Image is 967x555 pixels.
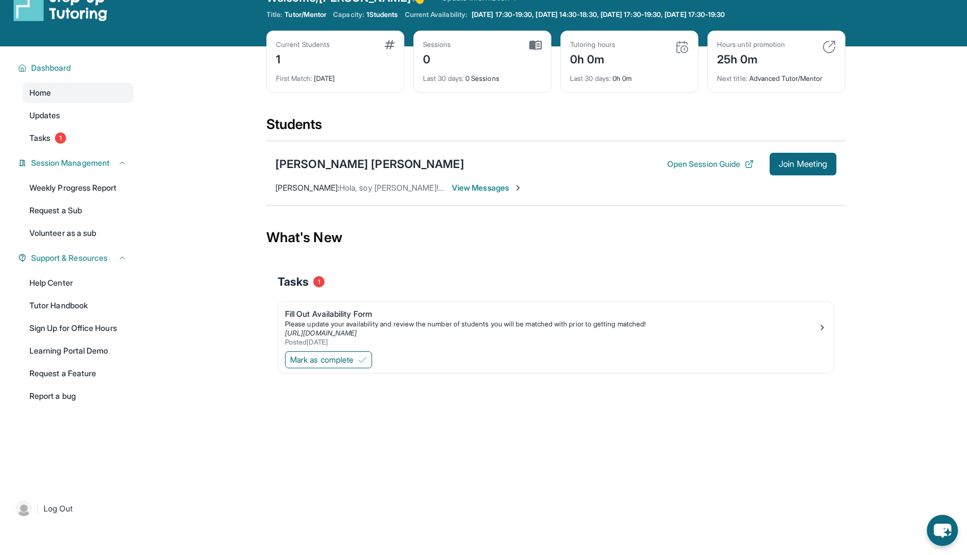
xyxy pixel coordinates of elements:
button: Session Management [27,157,127,169]
div: Current Students [276,40,330,49]
div: 0h 0m [570,49,615,67]
a: [URL][DOMAIN_NAME] [285,329,357,337]
a: Weekly Progress Report [23,178,133,198]
span: Current Availability: [405,10,467,19]
div: 0h 0m [570,67,689,83]
span: Mark as complete [290,354,353,365]
div: Hours until promotion [717,40,785,49]
div: 1 [276,49,330,67]
img: Mark as complete [358,355,367,364]
span: 1 [55,132,66,144]
div: Sessions [423,40,451,49]
div: Tutoring hours [570,40,615,49]
span: Home [29,87,51,98]
div: Please update your availability and review the number of students you will be matched with prior ... [285,320,818,329]
span: First Match : [276,74,312,83]
span: Updates [29,110,61,121]
img: card [675,40,689,54]
span: Last 30 days : [423,74,464,83]
a: Fill Out Availability FormPlease update your availability and review the number of students you w... [278,302,834,349]
div: 25h 0m [717,49,785,67]
img: Chevron-Right [513,183,523,192]
a: Request a Feature [23,363,133,384]
button: Dashboard [27,62,127,74]
div: 0 Sessions [423,67,542,83]
span: Tutor/Mentor [284,10,326,19]
a: Tutor Handbook [23,295,133,316]
a: Tasks1 [23,128,133,148]
button: Mark as complete [285,351,372,368]
a: Updates [23,105,133,126]
div: Fill Out Availability Form [285,308,818,320]
a: Volunteer as a sub [23,223,133,243]
img: card [385,40,395,49]
span: Session Management [31,157,110,169]
div: [DATE] [276,67,395,83]
div: [PERSON_NAME] [PERSON_NAME] [275,156,464,172]
div: Advanced Tutor/Mentor [717,67,836,83]
span: 1 [313,276,325,287]
a: Help Center [23,273,133,293]
span: Last 30 days : [570,74,611,83]
span: Log Out [44,503,73,514]
a: Sign Up for Office Hours [23,318,133,338]
img: card [822,40,836,54]
div: Students [266,115,845,140]
span: [PERSON_NAME] : [275,183,339,192]
a: Report a bug [23,386,133,406]
span: Dashboard [31,62,71,74]
button: Open Session Guide [667,158,754,170]
a: Learning Portal Demo [23,341,133,361]
a: |Log Out [11,496,133,521]
span: [DATE] 17:30-19:30, [DATE] 14:30-18:30, [DATE] 17:30-19:30, [DATE] 17:30-19:30 [472,10,725,19]
span: | [36,502,39,515]
span: Next title : [717,74,748,83]
span: Join Meeting [779,161,827,167]
button: chat-button [927,515,958,546]
img: user-img [16,501,32,517]
img: card [529,40,542,50]
span: 1 Students [366,10,398,19]
div: Posted [DATE] [285,338,818,347]
span: View Messages [452,182,523,193]
span: Capacity: [333,10,364,19]
button: Support & Resources [27,252,127,264]
a: Request a Sub [23,200,133,221]
span: Title: [266,10,282,19]
div: 0 [423,49,451,67]
span: Support & Resources [31,252,107,264]
a: [DATE] 17:30-19:30, [DATE] 14:30-18:30, [DATE] 17:30-19:30, [DATE] 17:30-19:30 [469,10,727,19]
div: What's New [266,213,845,263]
button: Join Meeting [770,153,836,175]
span: Tasks [278,274,309,290]
span: Tasks [29,132,50,144]
a: Home [23,83,133,103]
